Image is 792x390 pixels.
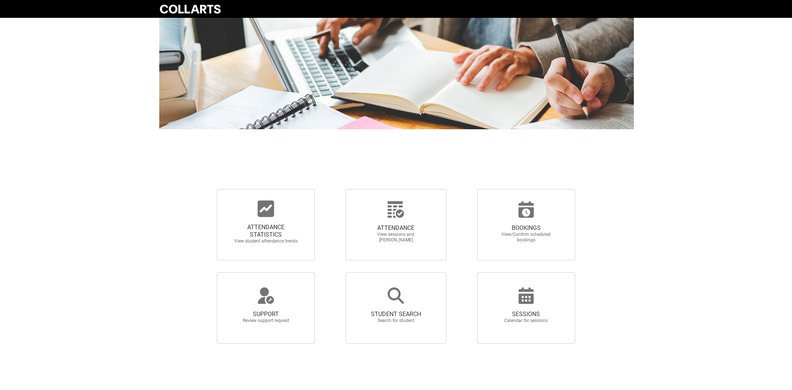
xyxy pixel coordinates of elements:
span: ATTENDANCE [363,224,428,232]
span: ATTENDANCE STATISTICS [233,224,299,238]
span: Calendar for sessions [493,318,559,324]
span: Search for student [363,318,428,324]
button: User Profile [630,8,634,9]
span: View sessions and [PERSON_NAME] [363,232,428,243]
span: SUPPORT [233,311,299,318]
span: STUDENT SEARCH [363,311,428,318]
span: SESSIONS [493,311,559,318]
span: View/Confirm scheduled bookings [493,232,559,243]
span: BOOKINGS [493,224,559,232]
span: View student attendance trends [233,238,299,244]
span: Review support request [233,318,299,324]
